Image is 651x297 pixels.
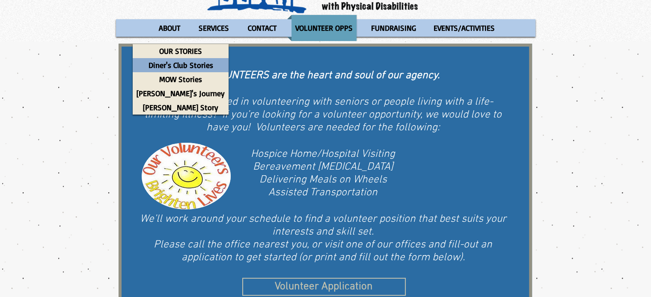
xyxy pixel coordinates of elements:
[150,15,188,41] a: ABOUT
[145,58,217,72] p: Diner's Club Stories
[363,15,423,41] a: FUNDRAISING
[133,72,229,86] a: MOW Stories
[207,69,440,82] span: VOLUNTEERS are the heart and soul of our agency.
[251,148,395,161] span: Hospice Home/Hospital Visiting
[155,72,206,86] p: MOW Stories
[139,100,222,115] p: [PERSON_NAME] Story
[268,186,378,199] span: Assisted Transportation
[154,238,492,264] span: Please call the office nearest you, or visit one of our offices and fill-out an application to ge...
[155,15,184,41] p: ABOUT
[195,15,233,41] p: SERVICES
[239,15,285,41] a: CONTACT
[155,44,206,58] p: OUR STORIES
[140,213,506,238] span: We'll work around your schedule to find a volunteer position that best suits your interests and s...
[142,143,231,209] img: Our Volunteers Brighten Lives.png
[133,44,229,58] a: OUR STORIES
[133,100,229,115] a: [PERSON_NAME] Story
[259,173,387,186] span: Delivering Meals on Wheels
[253,161,393,173] span: Bereavement [MEDICAL_DATA]
[242,278,406,296] a: Volunteer Application
[244,15,280,41] p: CONTACT
[133,58,229,72] a: Diner's Club Stories
[425,15,503,41] a: EVENTS/ACTIVITIES
[190,15,237,41] a: SERVICES
[145,96,502,134] span: Are you interested in volunteering with seniors or people living with a life-limiting illness? If...
[287,15,361,41] a: VOLUNTEER OPPS
[430,15,499,41] p: EVENTS/ACTIVITIES
[275,279,373,294] span: Volunteer Application
[133,86,229,100] a: [PERSON_NAME]'s Journey
[291,15,357,41] p: VOLUNTEER OPPS
[367,15,420,41] p: FUNDRAISING
[116,15,535,41] nav: Site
